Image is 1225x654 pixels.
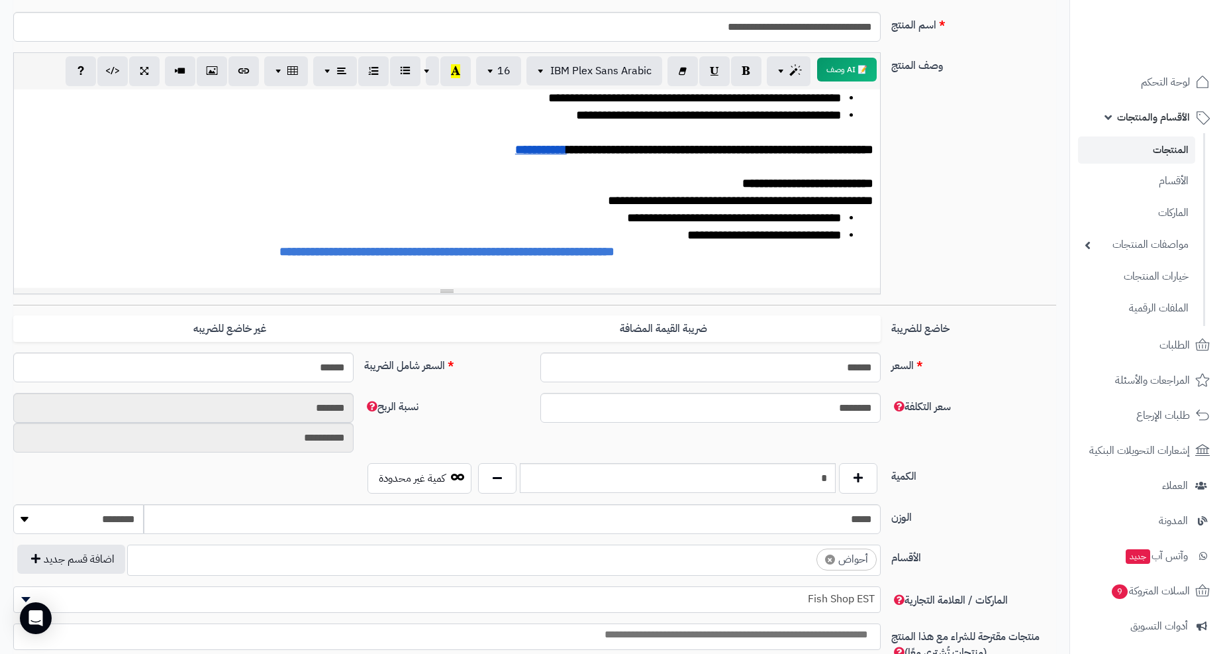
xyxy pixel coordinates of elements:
[1078,470,1217,502] a: العملاء
[817,58,877,82] button: 📝 AI وصف
[816,549,877,571] li: أحواض
[1078,262,1195,291] a: خيارات المنتجات
[1078,231,1195,259] a: مواصفات المنتجات
[1159,512,1188,530] span: المدونة
[1078,435,1217,466] a: إشعارات التحويلات البنكية
[1089,441,1190,460] span: إشعارات التحويلات البنكية
[1078,199,1195,227] a: الماركات
[1124,547,1188,565] span: وآتس آب
[13,315,447,343] label: غير خاضع للضريبه
[886,315,1061,337] label: خاضع للضريبة
[1159,336,1190,354] span: الطلبات
[886,504,1061,525] label: الوزن
[886,545,1061,566] label: الأقسام
[1126,549,1150,564] span: جديد
[886,12,1061,33] label: اسم المنتج
[526,56,662,85] button: IBM Plex Sans Arabic
[1110,582,1190,600] span: السلات المتروكة
[1117,108,1190,127] span: الأقسام والمنتجات
[1078,167,1195,195] a: الأقسام
[1115,371,1190,390] span: المراجعات والأسئلة
[825,555,835,565] span: ×
[364,399,418,415] span: نسبة الربح
[1078,294,1195,323] a: الملفات الرقمية
[497,63,511,79] span: 16
[1078,400,1217,431] a: طلبات الإرجاع
[891,399,951,415] span: سعر التكلفة
[886,353,1061,374] label: السعر
[1078,505,1217,537] a: المدونة
[886,463,1061,484] label: الكمية
[1078,364,1217,396] a: المراجعات والأسئلة
[1078,575,1217,607] a: السلات المتروكة9
[476,56,521,85] button: 16
[447,315,881,343] label: ضريبة القيمة المضافة
[1136,406,1190,425] span: طلبات الإرجاع
[13,586,881,613] span: Fish Shop EST
[891,592,1008,608] span: الماركات / العلامة التجارية
[1078,610,1217,642] a: أدوات التسويق
[1078,329,1217,361] a: الطلبات
[14,589,880,609] span: Fish Shop EST
[359,353,534,374] label: السعر شامل الضريبة
[1078,136,1195,164] a: المنتجات
[1162,476,1188,495] span: العملاء
[550,63,652,79] span: IBM Plex Sans Arabic
[1078,66,1217,98] a: لوحة التحكم
[1078,540,1217,572] a: وآتس آبجديد
[1130,617,1188,635] span: أدوات التسويق
[20,602,52,634] div: Open Intercom Messenger
[17,545,125,574] button: اضافة قسم جديد
[1141,73,1190,91] span: لوحة التحكم
[1112,584,1128,599] span: 9
[886,52,1061,74] label: وصف المنتج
